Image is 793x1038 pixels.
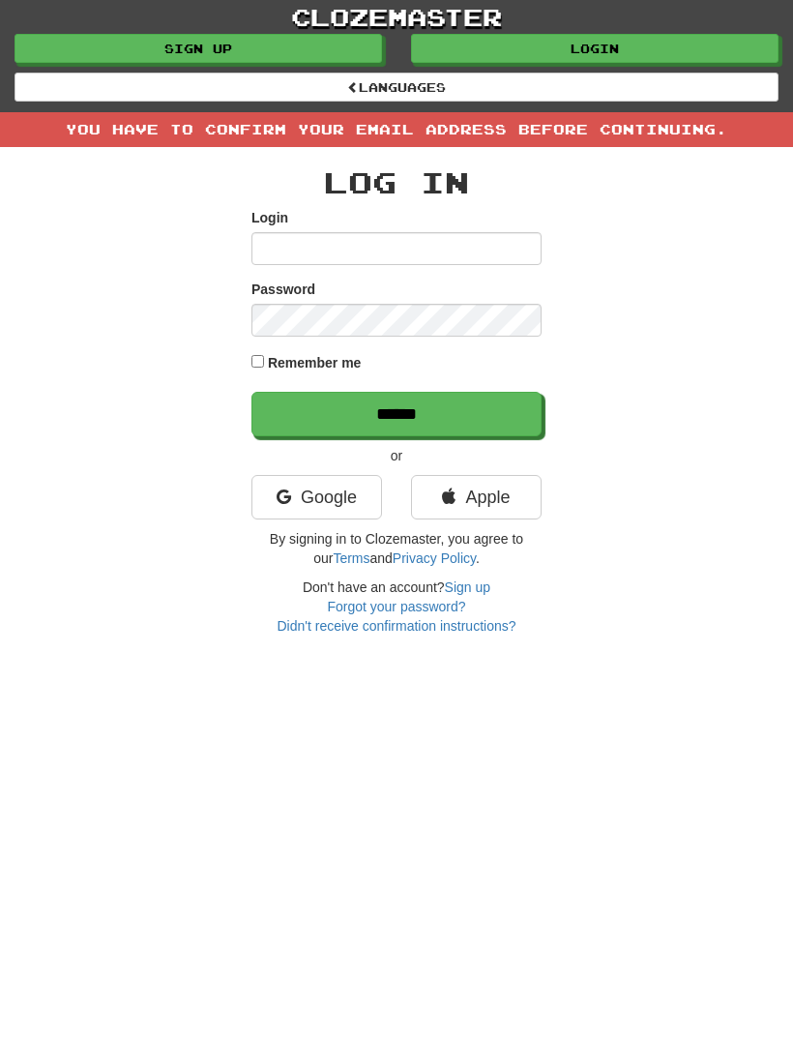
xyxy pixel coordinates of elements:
a: Terms [333,550,369,566]
a: Apple [411,475,542,519]
a: Languages [15,73,778,102]
a: Sign up [15,34,382,63]
a: Login [411,34,778,63]
p: or [251,446,542,465]
a: Forgot your password? [327,599,465,614]
h2: Log In [251,166,542,198]
a: Privacy Policy [393,550,476,566]
label: Login [251,208,288,227]
a: Didn't receive confirmation instructions? [277,618,515,634]
a: Sign up [445,579,490,595]
a: Google [251,475,382,519]
label: Password [251,280,315,299]
p: By signing in to Clozemaster, you agree to our and . [251,529,542,568]
label: Remember me [268,353,362,372]
div: Don't have an account? [251,578,542,636]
